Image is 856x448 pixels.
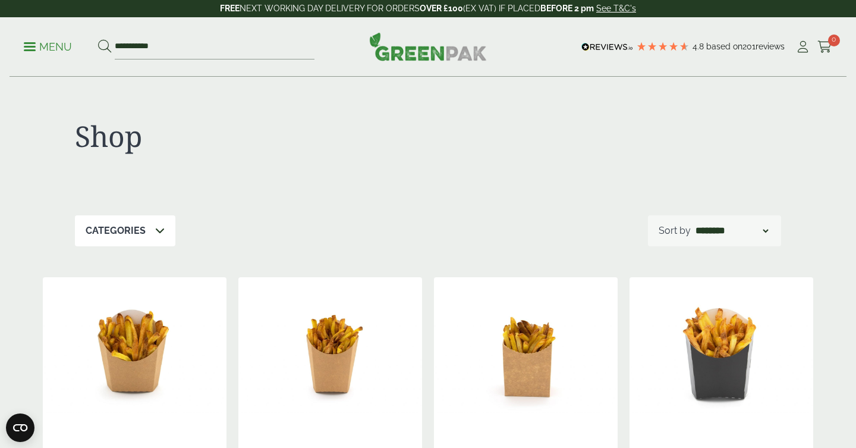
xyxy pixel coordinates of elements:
[24,40,72,54] p: Menu
[742,42,756,51] span: 201
[596,4,636,13] a: See T&C's
[795,41,810,53] i: My Account
[369,32,487,61] img: GreenPak Supplies
[6,413,34,442] button: Open CMP widget
[828,35,840,46] span: 0
[636,41,690,52] div: 4.79 Stars
[420,4,463,13] strong: OVER £100
[220,4,240,13] strong: FREE
[238,277,422,426] img: chip scoop
[630,277,813,426] img: chip scoop
[86,224,146,238] p: Categories
[706,42,742,51] span: Based on
[75,119,428,153] h1: Shop
[817,41,832,53] i: Cart
[817,38,832,56] a: 0
[659,224,691,238] p: Sort by
[693,42,706,51] span: 4.8
[43,277,226,426] img: chip scoop
[24,40,72,52] a: Menu
[581,43,633,51] img: REVIEWS.io
[756,42,785,51] span: reviews
[693,224,770,238] select: Shop order
[540,4,594,13] strong: BEFORE 2 pm
[434,277,618,426] img: chip scoop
